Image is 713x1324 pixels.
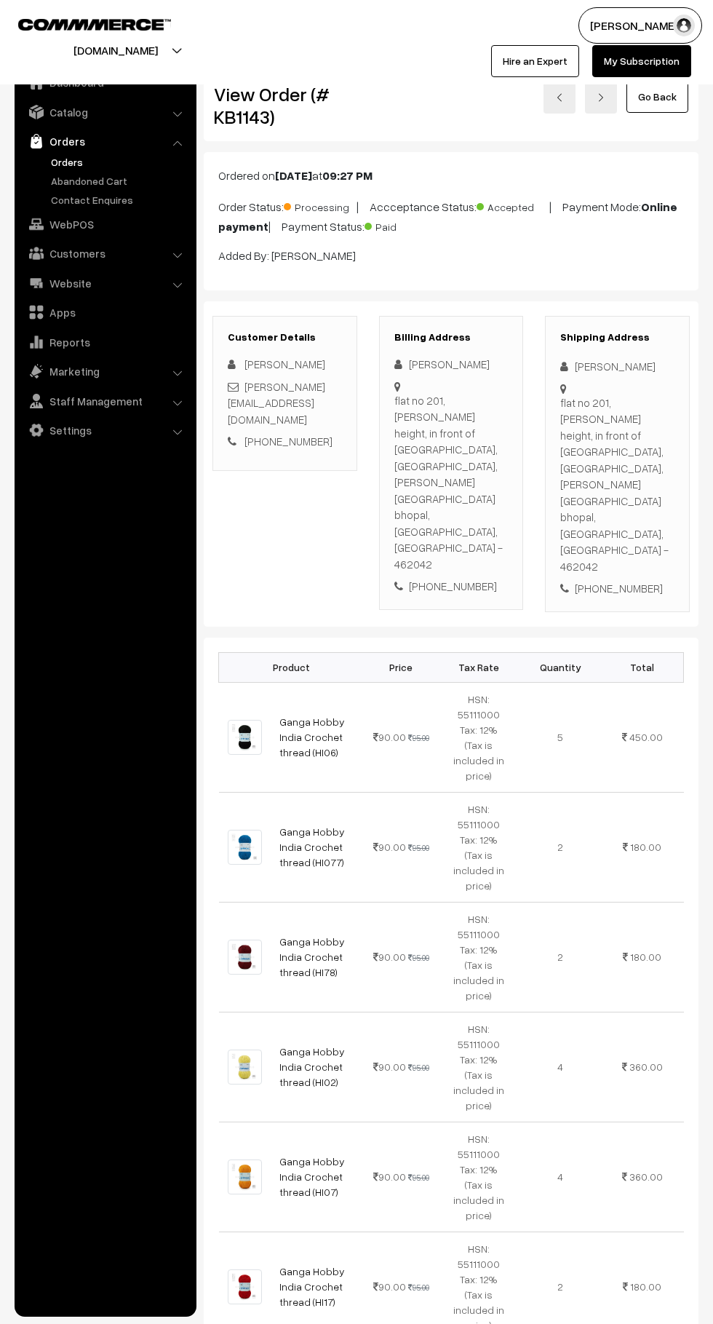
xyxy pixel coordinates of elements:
a: Orders [47,154,191,170]
strike: 95.00 [408,733,429,742]
strike: 95.00 [408,843,429,852]
img: user [673,15,695,36]
span: 90.00 [373,1061,406,1073]
div: [PHONE_NUMBER] [560,580,674,597]
th: Product [219,652,365,682]
th: Tax Rate [438,652,519,682]
a: Settings [18,417,191,443]
span: 450.00 [629,731,663,743]
strike: 95.00 [408,1283,429,1292]
div: [PERSON_NAME] [560,358,674,375]
button: [DOMAIN_NAME] [23,32,209,68]
img: COMMMERCE [18,19,171,30]
span: 90.00 [373,841,406,853]
span: 2 [557,1280,563,1293]
span: HSN: 55111000 Tax: 12% (Tax is included in price) [453,913,504,1002]
div: [PERSON_NAME] [394,356,509,373]
img: 07.jpg [228,1160,262,1194]
a: Marketing [18,358,191,384]
img: right-arrow.png [597,93,605,102]
a: COMMMERCE [18,15,146,32]
a: Reports [18,329,191,355]
img: 02.jpg [228,1050,262,1084]
span: HSN: 55111000 Tax: 12% (Tax is included in price) [453,1133,504,1221]
th: Price [365,652,438,682]
th: Total [601,652,683,682]
a: Go Back [626,81,688,113]
span: 360.00 [629,1061,663,1073]
a: WebPOS [18,211,191,237]
img: 78.jpg [228,940,262,974]
img: 17.jpg [228,1269,262,1304]
span: 4 [557,1170,563,1183]
img: 77.jpg [228,830,262,864]
strike: 95.00 [408,1173,429,1182]
span: 2 [557,841,563,853]
span: 90.00 [373,731,406,743]
span: Accepted [477,196,549,215]
a: My Subscription [592,45,691,77]
a: Ganga Hobby India Crochet thread (HI02) [279,1045,345,1088]
span: HSN: 55111000 Tax: 12% (Tax is included in price) [453,693,504,782]
span: 180.00 [630,1280,661,1293]
h3: Billing Address [394,331,509,344]
a: Ganga Hobby India Crochet thread (HI17) [279,1265,345,1308]
span: 5 [557,731,563,743]
p: Added By: [PERSON_NAME] [218,247,684,264]
h3: Shipping Address [560,331,674,344]
a: Apps [18,299,191,325]
a: Website [18,270,191,296]
p: Ordered on at [218,167,684,184]
img: 06.jpg [228,720,262,754]
div: flat no 201, [PERSON_NAME] height, in front of [GEOGRAPHIC_DATA],[GEOGRAPHIC_DATA],[PERSON_NAME][... [394,392,509,573]
a: Customers [18,240,191,266]
div: flat no 201, [PERSON_NAME] height, in front of [GEOGRAPHIC_DATA],[GEOGRAPHIC_DATA],[PERSON_NAME][... [560,395,674,575]
span: 180.00 [630,951,661,963]
b: [DATE] [275,168,312,183]
h3: Customer Details [228,331,342,344]
a: Ganga Hobby India Crochet thread (HI78) [279,935,345,978]
strike: 95.00 [408,1063,429,1072]
a: Ganga Hobby India Crochet thread (HI06) [279,715,345,758]
h2: View Order (# KB1143) [214,83,357,128]
strike: 95.00 [408,953,429,962]
a: [PERSON_NAME][EMAIL_ADDRESS][DOMAIN_NAME] [228,380,325,426]
a: Ganga Hobby India Crochet thread (HI077) [279,825,345,868]
span: 90.00 [373,951,406,963]
span: Paid [365,215,437,234]
span: Processing [284,196,356,215]
b: 09:27 PM [322,168,373,183]
a: Ganga Hobby India Crochet thread (HI07) [279,1155,345,1198]
a: [PHONE_NUMBER] [244,435,332,448]
a: Orders [18,128,191,154]
span: 180.00 [630,841,661,853]
span: HSN: 55111000 Tax: 12% (Tax is included in price) [453,1023,504,1111]
button: [PERSON_NAME]… [578,7,702,44]
p: Order Status: | Accceptance Status: | Payment Mode: | Payment Status: [218,196,684,235]
span: 90.00 [373,1280,406,1293]
span: [PERSON_NAME] [244,357,325,370]
a: Staff Management [18,388,191,414]
a: Hire an Expert [491,45,579,77]
span: HSN: 55111000 Tax: 12% (Tax is included in price) [453,803,504,892]
span: 90.00 [373,1170,406,1183]
a: Abandoned Cart [47,173,191,189]
th: Quantity [519,652,601,682]
a: Catalog [18,99,191,125]
a: Contact Enquires [47,192,191,207]
span: 4 [557,1061,563,1073]
span: 360.00 [629,1170,663,1183]
div: [PHONE_NUMBER] [394,578,509,595]
span: 2 [557,951,563,963]
img: left-arrow.png [555,93,564,102]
